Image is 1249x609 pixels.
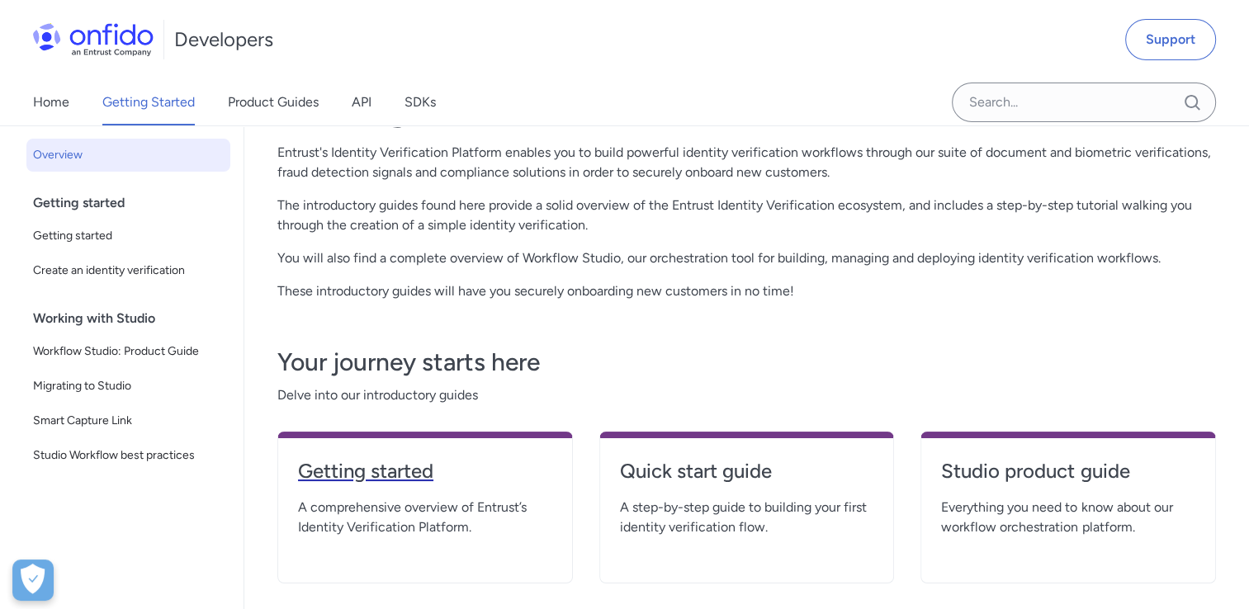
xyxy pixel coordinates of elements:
[33,376,224,396] span: Migrating to Studio
[26,335,230,368] a: Workflow Studio: Product Guide
[277,346,1216,379] h3: Your journey starts here
[33,79,69,125] a: Home
[277,281,1216,301] p: These introductory guides will have you securely onboarding new customers in no time!
[12,559,54,601] div: Cookie Preferences
[33,411,224,431] span: Smart Capture Link
[26,139,230,172] a: Overview
[298,458,552,498] a: Getting started
[26,370,230,403] a: Migrating to Studio
[941,498,1195,537] span: Everything you need to know about our workflow orchestration platform.
[33,342,224,361] span: Workflow Studio: Product Guide
[33,226,224,246] span: Getting started
[952,83,1216,122] input: Onfido search input field
[26,220,230,253] a: Getting started
[277,248,1216,268] p: You will also find a complete overview of Workflow Studio, our orchestration tool for building, m...
[228,79,319,125] a: Product Guides
[33,186,237,220] div: Getting started
[33,145,224,165] span: Overview
[33,261,224,281] span: Create an identity verification
[33,446,224,465] span: Studio Workflow best practices
[102,79,195,125] a: Getting Started
[26,254,230,287] a: Create an identity verification
[298,458,552,484] h4: Getting started
[26,439,230,472] a: Studio Workflow best practices
[174,26,273,53] h1: Developers
[277,385,1216,405] span: Delve into our introductory guides
[941,458,1195,498] a: Studio product guide
[298,498,552,537] span: A comprehensive overview of Entrust’s Identity Verification Platform.
[33,23,154,56] img: Onfido Logo
[12,559,54,601] button: Open Preferences
[26,404,230,437] a: Smart Capture Link
[405,79,436,125] a: SDKs
[352,79,371,125] a: API
[941,458,1195,484] h4: Studio product guide
[1125,19,1216,60] a: Support
[277,143,1216,182] p: Entrust's Identity Verification Platform enables you to build powerful identity verification work...
[620,498,874,537] span: A step-by-step guide to building your first identity verification flow.
[277,196,1216,235] p: The introductory guides found here provide a solid overview of the Entrust Identity Verification ...
[620,458,874,498] a: Quick start guide
[620,458,874,484] h4: Quick start guide
[33,302,237,335] div: Working with Studio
